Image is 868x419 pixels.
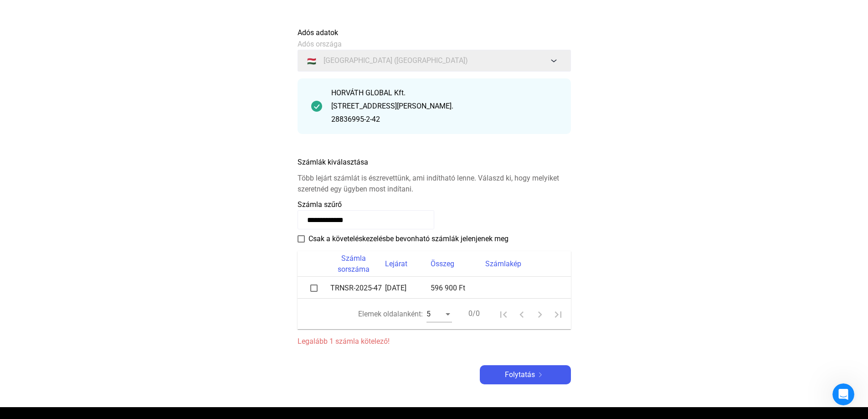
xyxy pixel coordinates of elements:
font: Adós országa [298,40,342,48]
font: [DATE] [385,284,406,292]
font: Legalább 1 számla kötelező! [298,337,390,346]
button: Következő oldal [531,305,549,323]
div: Számlakép [485,259,560,269]
font: 5 [426,310,431,318]
font: Összeg [431,259,454,268]
font: [STREET_ADDRESS][PERSON_NAME]. [331,102,453,110]
font: 🇭🇺 [307,57,316,66]
font: Lejárat [385,259,407,268]
font: Számlakép [485,259,521,268]
font: Elemek oldalanként: [358,310,423,318]
div: Lejárat [385,259,431,269]
font: Folytatás [505,370,535,379]
font: 28836995-2-42 [331,115,380,124]
mat-select: Elemek oldalanként: [426,309,452,320]
font: Több lejárt számlát is észrevettünk, ami indítható lenne. Válaszd ki, hogy melyiket szeretnéd egy... [298,174,559,193]
div: Számla sorszáma [330,253,385,275]
button: Utolsó oldal [549,305,567,323]
font: 596 900 Ft [431,284,465,292]
font: 0/0 [468,309,480,318]
button: 🇭🇺[GEOGRAPHIC_DATA] ([GEOGRAPHIC_DATA]) [298,50,571,72]
font: Adós adatok [298,28,338,37]
button: Folytatásjobbra nyíl-fehér [480,365,571,384]
font: Csak a követeléskezelésbe bevonható számlák jelenjenek meg [308,234,508,243]
font: Számla szűrő [298,200,342,209]
font: Számlák kiválasztása [298,158,368,166]
font: TRNSR-2025-47 [330,284,382,292]
font: [GEOGRAPHIC_DATA] ([GEOGRAPHIC_DATA]) [324,56,468,65]
font: HORVÁTH GLOBAL Kft. [331,88,406,97]
button: Első oldal [494,305,513,323]
iframe: Élő chat az intercomon [832,383,854,405]
font: Számla sorszáma [338,254,370,274]
img: jobbra nyíl-fehér [535,372,546,377]
div: Összeg [431,259,485,269]
img: pipa-sötétebb-zöld-kör [311,101,322,112]
button: Előző oldal [513,305,531,323]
